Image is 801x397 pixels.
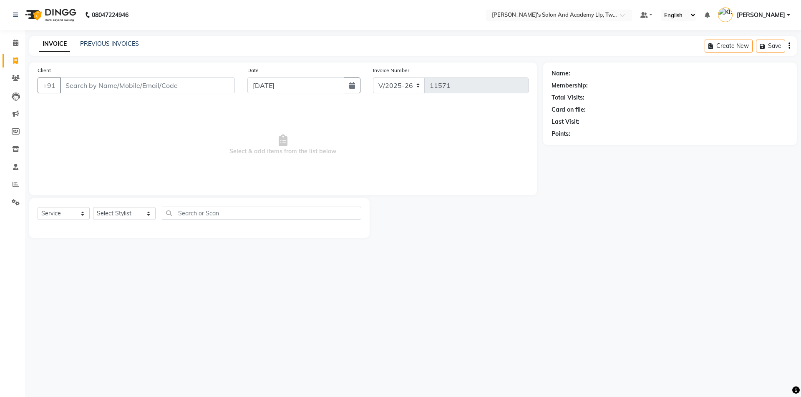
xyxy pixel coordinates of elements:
[705,40,753,52] button: Create New
[552,93,584,102] div: Total Visits:
[92,3,128,27] b: 08047224946
[737,11,785,20] span: [PERSON_NAME]
[756,40,785,52] button: Save
[39,37,70,52] a: INVOICE
[21,3,78,27] img: logo
[552,69,570,78] div: Name:
[38,77,61,93] button: +91
[60,77,235,93] input: Search by Name/Mobile/Email/Code
[38,67,51,74] label: Client
[552,117,579,126] div: Last Visit:
[247,67,259,74] label: Date
[552,81,588,90] div: Membership:
[38,103,529,187] span: Select & add items from the list below
[552,105,586,114] div: Card on file:
[552,130,570,138] div: Points:
[373,67,409,74] label: Invoice Number
[718,7,733,22] img: KISHAN BAVALIYA
[162,207,362,220] input: Search or Scan
[80,40,139,47] a: PREVIOUS INVOICES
